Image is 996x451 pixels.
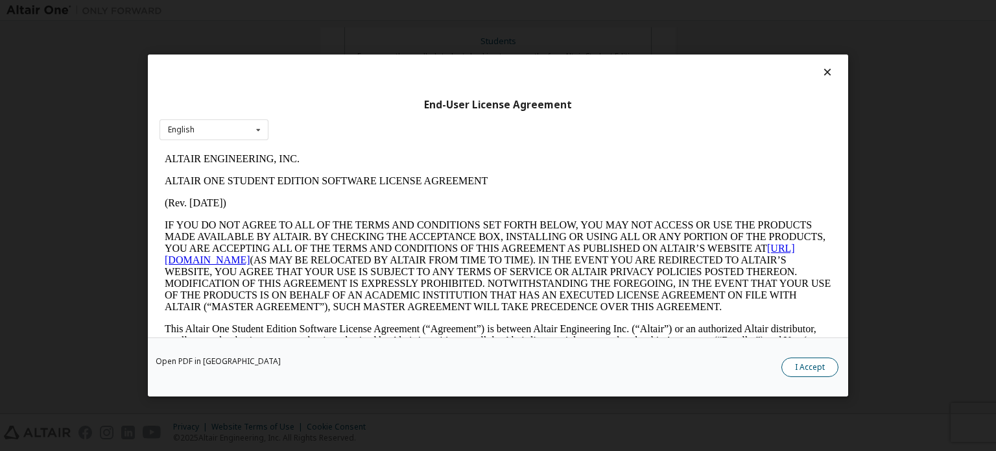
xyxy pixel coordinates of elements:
p: This Altair One Student Edition Software License Agreement (“Agreement”) is between Altair Engine... [5,175,672,222]
button: I Accept [781,358,838,377]
div: English [168,126,195,134]
p: ALTAIR ONE STUDENT EDITION SOFTWARE LICENSE AGREEMENT [5,27,672,39]
p: IF YOU DO NOT AGREE TO ALL OF THE TERMS AND CONDITIONS SET FORTH BELOW, YOU MAY NOT ACCESS OR USE... [5,71,672,165]
a: Open PDF in [GEOGRAPHIC_DATA] [156,358,281,365]
div: End-User License Agreement [160,99,836,112]
a: [URL][DOMAIN_NAME] [5,95,635,117]
p: (Rev. [DATE]) [5,49,672,61]
p: ALTAIR ENGINEERING, INC. [5,5,672,17]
